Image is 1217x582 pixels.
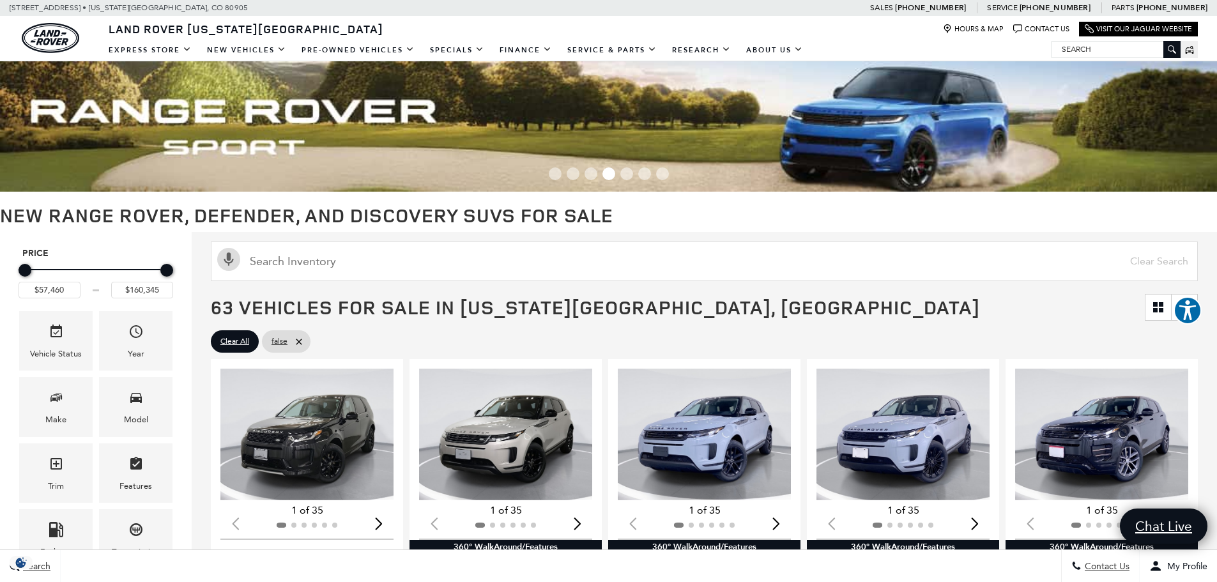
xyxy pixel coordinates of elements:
div: Year [128,347,144,361]
span: 63 Vehicles for Sale in [US_STATE][GEOGRAPHIC_DATA], [GEOGRAPHIC_DATA] [211,294,980,320]
a: [STREET_ADDRESS] • [US_STATE][GEOGRAPHIC_DATA], CO 80905 [10,3,248,12]
div: Privacy Settings [6,556,36,569]
div: Next slide [569,510,586,538]
span: Sales [870,3,893,12]
a: [PHONE_NUMBER] [1137,3,1207,13]
div: 360° WalkAround/Features [409,540,602,554]
span: Vehicle [49,321,64,347]
div: FueltypeFueltype [19,509,93,569]
div: Fueltype [40,545,72,559]
input: Search [1052,42,1180,57]
a: Chat Live [1120,509,1207,544]
div: 1 of 35 [220,503,394,517]
span: Clear All [220,333,249,349]
div: Next slide [966,510,983,538]
div: Model [124,413,148,427]
span: Features [128,453,144,479]
div: Price [19,259,173,298]
div: YearYear [99,311,172,371]
a: land-rover [22,23,79,53]
span: Go to slide 2 [567,167,579,180]
img: Land Rover [22,23,79,53]
a: Land Rover [US_STATE][GEOGRAPHIC_DATA] [101,21,391,36]
div: 1 / 2 [419,369,594,500]
div: Features [119,479,152,493]
img: 2025 Land Rover Range Rover Evoque Dynamic 1 [1015,369,1190,500]
span: Contact Us [1082,561,1129,572]
a: Specials [422,39,492,61]
div: Next slide [370,510,387,538]
span: Year [128,321,144,347]
aside: Accessibility Help Desk [1174,296,1202,327]
span: Land Rover [US_STATE][GEOGRAPHIC_DATA] [109,21,383,36]
a: Grid View [1145,295,1171,320]
nav: Main Navigation [101,39,811,61]
h5: Price [22,248,169,259]
button: Open user profile menu [1140,550,1217,582]
span: Go to slide 7 [656,167,669,180]
button: Explore your accessibility options [1174,296,1202,325]
div: 360° WalkAround/Features [608,540,800,554]
a: EXPRESS STORE [101,39,199,61]
a: Contact Us [1013,24,1069,34]
a: [PHONE_NUMBER] [1020,3,1091,13]
div: Minimum Price [19,264,31,277]
span: Model [128,387,144,413]
span: Make [49,387,64,413]
div: 1 of 35 [618,503,791,517]
input: Minimum [19,282,80,298]
a: Pre-Owned Vehicles [294,39,422,61]
span: Fueltype [49,519,64,545]
span: Go to slide 4 [602,167,615,180]
div: ModelModel [99,377,172,436]
div: 360° WalkAround/Features [807,540,999,554]
div: Make [45,413,66,427]
a: Visit Our Jaguar Website [1085,24,1192,34]
a: [PHONE_NUMBER] [895,3,966,13]
span: false [272,333,287,349]
a: About Us [739,39,811,61]
a: Service & Parts [560,39,664,61]
div: 1 of 35 [1015,503,1188,517]
div: TransmissionTransmission [99,509,172,569]
span: My Profile [1162,561,1207,572]
div: Next slide [767,510,785,538]
div: 1 of 35 [419,503,592,517]
span: Service [987,3,1017,12]
div: 1 / 2 [816,369,991,500]
div: 1 / 2 [618,369,793,500]
span: Trim [49,453,64,479]
span: Parts [1112,3,1135,12]
span: Go to slide 1 [549,167,562,180]
a: Hours & Map [943,24,1004,34]
div: Trim [48,479,64,493]
div: MakeMake [19,377,93,436]
input: Maximum [111,282,173,298]
a: Finance [492,39,560,61]
div: 1 of 35 [816,503,990,517]
a: New Vehicles [199,39,294,61]
div: Transmission [112,545,160,559]
div: TrimTrim [19,443,93,503]
span: Go to slide 6 [638,167,651,180]
span: Transmission [128,519,144,545]
span: Chat Live [1129,517,1198,535]
input: Search Inventory [211,241,1198,281]
a: Research [664,39,739,61]
span: Go to slide 3 [585,167,597,180]
div: VehicleVehicle Status [19,311,93,371]
div: 1 / 2 [1015,369,1190,500]
div: Maximum Price [160,264,173,277]
img: 2025 Land Rover Range Rover Evoque S 1 [816,369,991,500]
svg: Click to toggle on voice search [217,248,240,271]
div: Vehicle Status [30,347,82,361]
div: 1 / 2 [220,369,395,500]
div: FeaturesFeatures [99,443,172,503]
div: 360° WalkAround/Features [1006,540,1198,554]
img: 2025 Land Rover Range Rover Evoque S 1 [618,369,793,500]
img: 2025 Land Rover Discovery Sport S 1 [220,369,395,500]
img: 2026 Land Rover Range Rover Evoque S 1 [419,369,594,500]
span: Go to slide 5 [620,167,633,180]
